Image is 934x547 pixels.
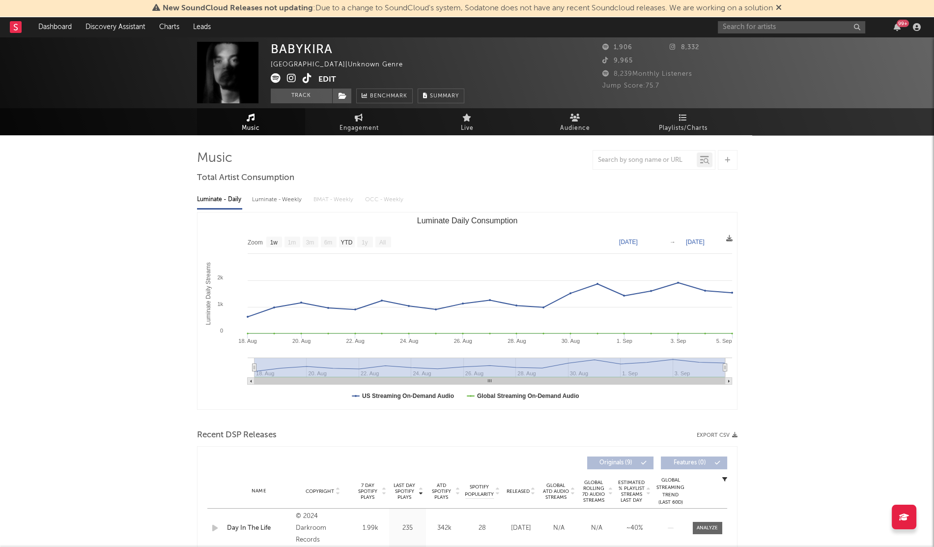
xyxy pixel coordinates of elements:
[428,483,454,500] span: ATD Spotify Plays
[561,338,579,344] text: 30. Aug
[217,274,223,280] text: 2k
[152,17,186,37] a: Charts
[392,523,424,533] div: 235
[542,483,569,500] span: Global ATD Audio Streams
[248,239,263,246] text: Zoom
[656,477,685,506] div: Global Streaming Trend (Last 60D)
[197,191,242,208] div: Luminate - Daily
[227,487,291,495] div: Name
[716,338,732,344] text: 5. Sep
[428,523,460,533] div: 342k
[340,122,379,134] span: Engagement
[306,488,334,494] span: Copyright
[197,172,294,184] span: Total Artist Consumption
[580,523,613,533] div: N/A
[418,89,464,103] button: Summary
[361,239,368,246] text: 1y
[697,432,737,438] button: Export CSV
[340,239,352,246] text: YTD
[587,456,653,469] button: Originals(9)
[370,91,407,102] span: Benchmark
[580,480,607,503] span: Global Rolling 7D Audio Streams
[417,216,517,225] text: Luminate Daily Consumption
[618,523,651,533] div: ~ 40 %
[718,21,865,33] input: Search for artists
[242,122,260,134] span: Music
[271,89,332,103] button: Track
[186,17,218,37] a: Leads
[270,239,278,246] text: 1w
[507,488,530,494] span: Released
[355,483,381,500] span: 7 Day Spotify Plays
[453,338,472,344] text: 26. Aug
[292,338,310,344] text: 20. Aug
[461,122,474,134] span: Live
[508,338,526,344] text: 28. Aug
[217,301,223,307] text: 1k
[197,429,277,441] span: Recent DSP Releases
[271,42,333,56] div: BABYKIRA
[670,338,686,344] text: 3. Sep
[659,122,708,134] span: Playlists/Charts
[163,4,773,12] span: : Due to a change to SoundCloud's system, Sodatone does not have any recent Soundcloud releases. ...
[776,4,782,12] span: Dismiss
[670,239,676,245] text: →
[667,460,712,466] span: Features ( 0 )
[31,17,79,37] a: Dashboard
[318,73,336,86] button: Edit
[198,213,737,409] svg: Luminate Daily Consumption
[324,239,332,246] text: 6m
[616,338,632,344] text: 1. Sep
[629,108,737,135] a: Playlists/Charts
[306,239,314,246] text: 3m
[521,108,629,135] a: Audience
[505,523,538,533] div: [DATE]
[346,338,364,344] text: 22. Aug
[594,460,639,466] span: Originals ( 9 )
[602,58,633,64] span: 9,965
[619,239,638,245] text: [DATE]
[205,262,212,325] text: Luminate Daily Streams
[362,393,454,399] text: US Streaming On-Demand Audio
[661,456,727,469] button: Features(0)
[465,523,500,533] div: 28
[593,156,697,164] input: Search by song name or URL
[220,328,223,334] text: 0
[392,483,418,500] span: Last Day Spotify Plays
[355,523,387,533] div: 1.99k
[602,83,659,89] span: Jump Score: 75.7
[897,20,909,27] div: 99 +
[560,122,590,134] span: Audience
[271,59,414,71] div: [GEOGRAPHIC_DATA] | Unknown Genre
[618,480,645,503] span: Estimated % Playlist Streams Last Day
[163,4,313,12] span: New SoundCloud Releases not updating
[400,338,418,344] text: 24. Aug
[79,17,152,37] a: Discovery Assistant
[686,239,705,245] text: [DATE]
[894,23,901,31] button: 99+
[542,523,575,533] div: N/A
[305,108,413,135] a: Engagement
[670,44,699,51] span: 8,332
[296,511,349,546] div: © 2024 Darkroom Records
[356,89,413,103] a: Benchmark
[430,93,459,99] span: Summary
[197,108,305,135] a: Music
[287,239,296,246] text: 1m
[227,523,291,533] a: Day In The Life
[379,239,385,246] text: All
[252,191,304,208] div: Luminate - Weekly
[238,338,256,344] text: 18. Aug
[602,71,692,77] span: 8,239 Monthly Listeners
[477,393,579,399] text: Global Streaming On-Demand Audio
[602,44,632,51] span: 1,906
[465,484,494,498] span: Spotify Popularity
[413,108,521,135] a: Live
